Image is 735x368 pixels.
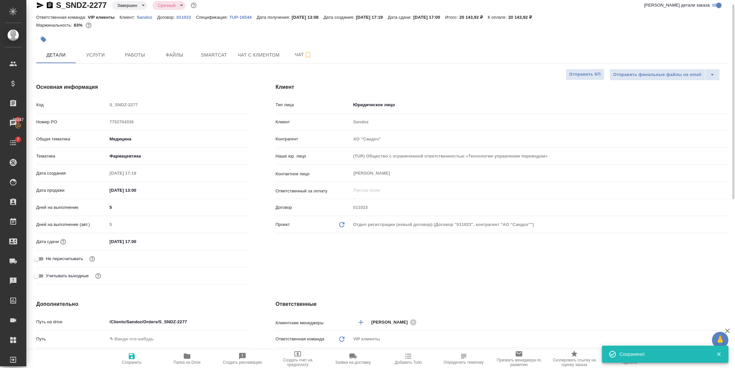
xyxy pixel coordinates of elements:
span: 7 [13,136,23,143]
span: Чат с клиентом [238,51,280,59]
p: Код [36,102,107,108]
p: [DATE] 17:00 [413,15,445,20]
a: TUP-16544 [230,14,257,20]
input: Пустое поле [351,151,728,161]
button: Срочный [156,3,177,8]
p: 20 143,92 ₽ [508,15,537,20]
span: Работы [119,51,151,59]
span: Скопировать ссылку на оценку заказа [551,358,598,367]
p: Общая тематика [36,136,107,142]
button: Скопировать ссылку на оценку заказа [547,350,602,368]
span: 38347 [9,116,28,123]
input: Пустое поле [351,117,728,127]
div: Фармацевтика [107,151,249,162]
span: Не пересчитывать [46,256,83,262]
button: Определить тематику [436,350,491,368]
p: Путь [36,336,107,342]
span: Отправить КП [569,71,601,78]
h4: Основная информация [36,83,249,91]
p: 20 143,92 ₽ [459,15,488,20]
p: Договор [276,204,351,211]
button: Выбери, если сб и вс нужно считать рабочими днями для выполнения заказа. [94,272,102,280]
p: Контрагент [276,136,351,142]
button: Добавить Todo [381,350,436,368]
p: Тип лица [276,102,351,108]
a: Sandoz [137,14,157,20]
div: Сохранено! [619,351,706,357]
a: S_SNDZ-2277 [56,1,107,10]
input: Пустое поле [351,134,728,144]
button: Включи, если не хочешь, чтобы указанная дата сдачи изменилась после переставления заказа в 'Подтв... [88,255,96,263]
button: Папка на Drive [159,350,215,368]
p: VIP клиенты [88,15,120,20]
p: Дата создания [36,170,107,177]
p: Итого: [445,15,459,20]
p: Клиентские менеджеры [276,320,351,326]
button: Скопировать ссылку для ЯМессенджера [36,1,44,9]
p: Путь на drive [36,319,107,325]
div: split button [610,69,720,81]
button: Призвать менеджера по развитию [491,350,547,368]
button: 1159.00 UAH; 3926.09 RUB; [84,21,93,30]
input: Пустое поле [107,168,165,178]
p: 63% [74,23,84,28]
p: Дата сдачи [36,238,59,245]
p: [DATE] 17:19 [356,15,388,20]
p: Sandoz [137,15,157,20]
button: Добавить тэг [36,32,51,47]
span: Определить тематику [444,360,483,365]
div: Завершен [152,1,185,10]
svg: Подписаться [304,51,312,59]
a: 38347 [2,115,25,131]
p: Дата сдачи: [388,15,413,20]
span: Папка на Drive [174,360,201,365]
p: Спецификация: [196,15,229,20]
p: Маржинальность: [36,23,74,28]
span: Smartcat [198,51,230,59]
input: ✎ Введи что-нибудь [107,317,249,327]
h4: Клиент [276,83,728,91]
span: Файлы [159,51,190,59]
p: Дата получения: [257,15,291,20]
p: Контактное лицо [276,171,351,177]
button: Добавить менеджера [353,314,369,330]
button: Если добавить услуги и заполнить их объемом, то дата рассчитается автоматически [59,237,68,246]
span: [PERSON_NAME] [371,319,412,326]
div: Завершен [112,1,147,10]
span: Детали [40,51,72,59]
p: Дней на выполнение (авт.) [36,221,107,228]
p: Номер PO [36,119,107,125]
p: TUP-16544 [230,15,257,20]
span: Добавить Todo [395,360,422,365]
input: ✎ Введи что-нибудь [107,185,165,195]
p: Тематика [36,153,107,159]
p: Дней на выполнение [36,204,107,211]
button: Доп статусы указывают на важность/срочность заказа [189,1,198,10]
span: 🙏 [715,333,726,347]
span: Заявка на доставку [335,360,371,365]
button: Open [724,322,725,323]
p: К оплате: [488,15,508,20]
input: ✎ Введи что-нибудь [107,237,165,246]
p: Ответственный за оплату [276,188,351,194]
button: Скопировать ссылку [46,1,54,9]
p: Дата создания: [323,15,356,20]
div: Отдел регистрации (новый договор) (Договор "011023", контрагент "АО “Сандоз”") [351,219,728,230]
p: Клиент [276,119,351,125]
span: [PERSON_NAME] детали заказа [644,2,710,9]
p: Дата продажи [36,187,107,194]
span: Учитывать выходные [46,273,89,279]
button: Создать рекламацию [215,350,270,368]
h4: Ответственные [276,300,728,308]
div: Медицина [107,134,249,145]
span: Отправить финальные файлы на email [613,71,701,79]
p: Договор: [157,15,177,20]
button: Закрыть [712,351,725,357]
input: Пустое поле [351,203,728,212]
p: 011023 [177,15,196,20]
p: Наше юр. лицо [276,153,351,159]
input: Пустое поле [353,186,712,194]
span: Чат [287,51,319,59]
a: 011023 [177,14,196,20]
a: 7 [2,135,25,151]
